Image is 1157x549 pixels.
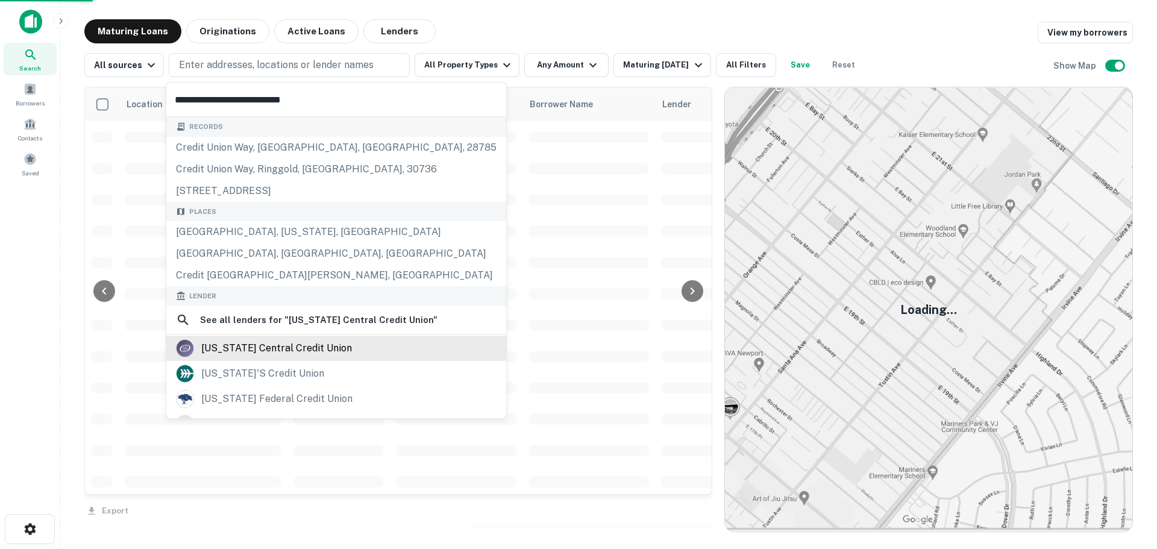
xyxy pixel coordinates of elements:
div: All sources [94,58,158,72]
button: Lenders [363,19,436,43]
div: [GEOGRAPHIC_DATA], [US_STATE], [GEOGRAPHIC_DATA] [166,221,506,243]
button: Save your search to get updates of matches that match your search criteria. [781,53,820,77]
h6: See all lenders for " [US_STATE] Central Credit Union " [200,313,437,327]
span: Borrower Name [530,97,593,111]
p: Enter addresses, locations or lender names [179,58,374,72]
button: Any Amount [524,53,609,77]
span: Location [126,97,163,111]
span: Contacts [18,133,42,143]
span: Borrowers [16,98,45,108]
a: Borrowers [4,78,57,110]
div: Credit [GEOGRAPHIC_DATA][PERSON_NAME], [GEOGRAPHIC_DATA] [166,265,506,286]
span: Places [189,207,216,217]
img: oklahomafederalcreditunion.org.png [177,391,193,407]
button: Reset [824,53,863,77]
a: [US_STATE] federal credit union [166,386,506,412]
button: All Property Types [415,53,519,77]
div: [STREET_ADDRESS] [166,180,506,202]
span: Lender [189,291,216,301]
div: Maturing [DATE] [623,58,705,72]
th: Lender [655,87,848,121]
img: picture [177,365,193,382]
th: Borrower Name [522,87,655,121]
span: Saved [22,168,39,178]
button: Active Loans [274,19,359,43]
h6: Show Map [1053,59,1098,72]
a: [US_STATE] federal credit union [166,412,506,437]
div: credit union way, ringgold, [GEOGRAPHIC_DATA], 30736 [166,158,506,180]
span: Search [19,63,41,73]
img: capitalize-icon.png [19,10,42,34]
span: Lender [662,97,691,111]
a: [US_STATE] central credit union [166,336,506,361]
a: Search [4,43,57,75]
button: Maturing Loans [84,19,181,43]
div: credit union way, [GEOGRAPHIC_DATA], [GEOGRAPHIC_DATA], 28785 [166,137,506,158]
h5: Loading... [900,301,957,319]
div: [US_STATE] federal credit union [201,415,353,433]
img: map-placeholder.webp [725,87,1132,532]
button: Originations [186,19,269,43]
a: Contacts [4,113,57,145]
a: [US_STATE]'s credit union [166,361,506,386]
a: View my borrowers [1038,22,1133,43]
div: [US_STATE] central credit union [201,339,352,357]
div: [US_STATE] federal credit union [201,390,353,408]
div: [US_STATE]'s credit union [201,365,324,383]
div: [GEOGRAPHIC_DATA], [GEOGRAPHIC_DATA], [GEOGRAPHIC_DATA] [166,243,506,265]
iframe: Chat Widget [1097,453,1157,510]
a: Saved [4,148,57,180]
span: Records [189,122,223,132]
button: All sources [84,53,164,77]
button: Enter addresses, locations or lender names [169,53,410,77]
button: Maturing [DATE] [613,53,710,77]
button: All Filters [716,53,776,77]
img: picture [177,340,193,357]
